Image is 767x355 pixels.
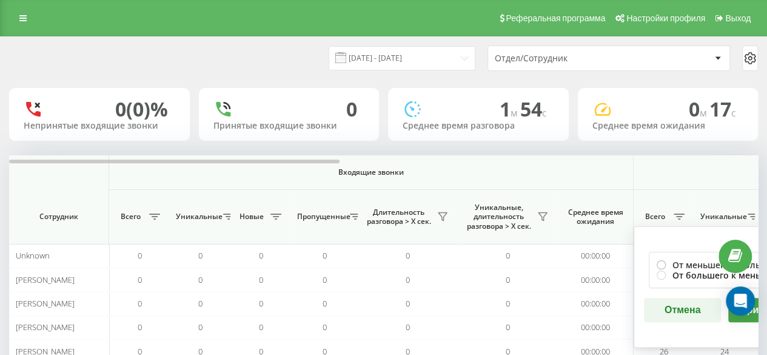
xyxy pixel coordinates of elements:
[259,250,263,261] span: 0
[364,208,434,226] span: Длительность разговора > Х сек.
[726,286,755,316] div: Open Intercom Messenger
[640,212,670,221] span: Всего
[406,274,410,285] span: 0
[506,13,605,23] span: Реферальная программа
[213,121,365,131] div: Принятые входящие звонки
[406,322,410,333] span: 0
[115,98,168,121] div: 0 (0)%
[176,212,219,221] span: Уникальные
[511,106,520,120] span: м
[19,212,98,221] span: Сотрудник
[700,106,709,120] span: м
[198,322,203,333] span: 0
[198,250,203,261] span: 0
[644,298,721,322] button: Отмена
[115,212,146,221] span: Всего
[198,274,203,285] span: 0
[626,13,705,23] span: Настройки профиля
[709,96,736,122] span: 17
[689,96,709,122] span: 0
[323,250,327,261] span: 0
[16,250,50,261] span: Unknown
[520,96,547,122] span: 54
[558,316,634,339] td: 00:00:00
[592,121,744,131] div: Среднее время ожидания
[323,322,327,333] span: 0
[323,298,327,309] span: 0
[16,322,75,333] span: [PERSON_NAME]
[16,274,75,285] span: [PERSON_NAME]
[500,96,520,122] span: 1
[506,322,510,333] span: 0
[141,167,601,177] span: Входящие звонки
[506,274,510,285] span: 0
[198,298,203,309] span: 0
[406,298,410,309] span: 0
[16,298,75,309] span: [PERSON_NAME]
[567,208,624,226] span: Среднее время ожидания
[731,106,736,120] span: c
[297,212,346,221] span: Пропущенные
[138,298,142,309] span: 0
[138,274,142,285] span: 0
[259,322,263,333] span: 0
[138,322,142,333] span: 0
[24,121,175,131] div: Непринятые входящие звонки
[558,268,634,291] td: 00:00:00
[506,298,510,309] span: 0
[236,212,267,221] span: Новые
[259,298,263,309] span: 0
[495,53,640,64] div: Отдел/Сотрудник
[558,244,634,268] td: 00:00:00
[406,250,410,261] span: 0
[542,106,547,120] span: c
[464,203,534,231] span: Уникальные, длительность разговора > Х сек.
[259,274,263,285] span: 0
[403,121,554,131] div: Среднее время разговора
[346,98,357,121] div: 0
[558,292,634,316] td: 00:00:00
[506,250,510,261] span: 0
[323,274,327,285] span: 0
[700,212,744,221] span: Уникальные
[725,13,751,23] span: Выход
[138,250,142,261] span: 0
